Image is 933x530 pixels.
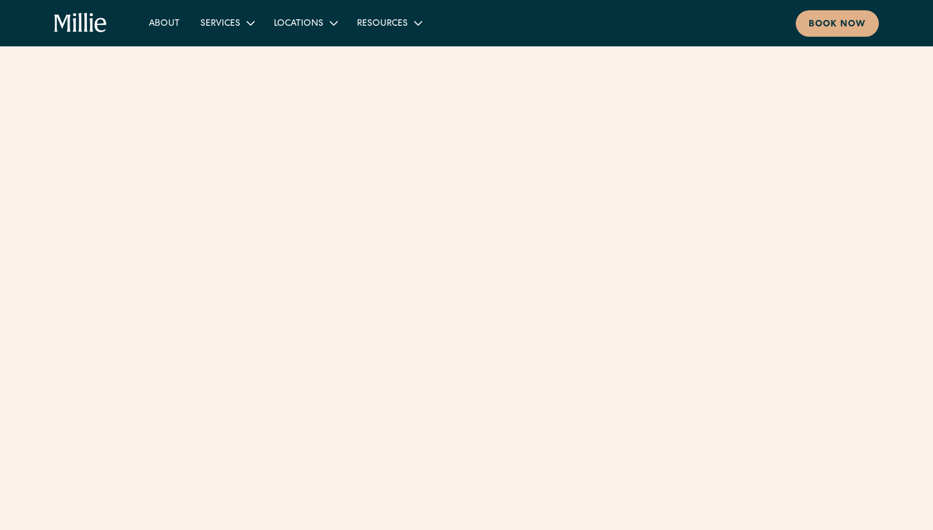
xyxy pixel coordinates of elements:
[347,12,431,33] div: Resources
[809,18,866,32] div: Book now
[200,17,240,31] div: Services
[796,10,879,37] a: Book now
[357,17,408,31] div: Resources
[54,13,108,33] a: home
[274,17,323,31] div: Locations
[190,12,264,33] div: Services
[139,12,190,33] a: About
[264,12,347,33] div: Locations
